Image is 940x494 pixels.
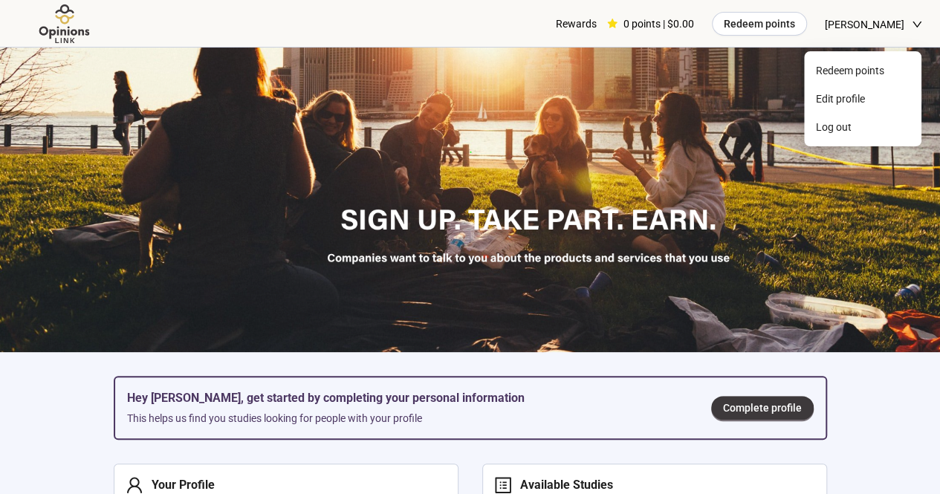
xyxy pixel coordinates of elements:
button: Redeem points [712,12,807,36]
h5: Hey [PERSON_NAME], get started by completing your personal information [127,389,687,407]
div: This helps us find you studies looking for people with your profile [127,410,687,426]
a: Complete profile [711,396,814,420]
span: [PERSON_NAME] [825,1,904,48]
span: star [607,19,618,29]
span: Redeem points [724,16,795,32]
span: Complete profile [723,400,802,416]
div: Your Profile [143,475,215,494]
span: Edit profile [816,91,910,107]
span: Log out [816,119,910,135]
span: user [126,476,143,494]
span: profile [494,476,512,494]
span: down [912,19,922,30]
div: Available Studies [512,475,613,494]
span: Redeem points [816,62,910,79]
